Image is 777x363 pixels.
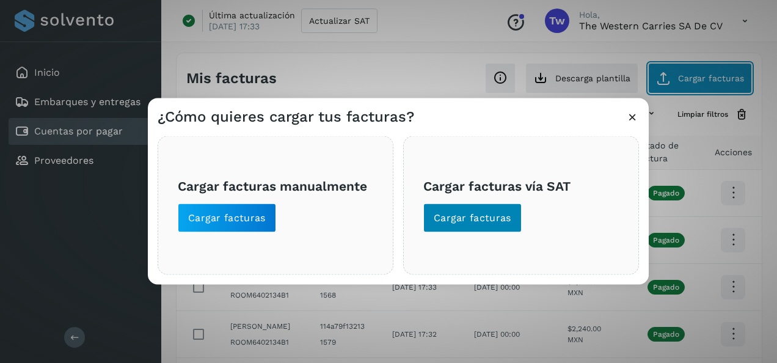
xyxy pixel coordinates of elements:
span: Cargar facturas [434,211,511,225]
h3: Cargar facturas manualmente [178,178,373,193]
h3: ¿Cómo quieres cargar tus facturas? [158,108,414,126]
button: Cargar facturas [178,204,276,233]
span: Cargar facturas [188,211,266,225]
h3: Cargar facturas vía SAT [423,178,619,193]
button: Cargar facturas [423,204,522,233]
